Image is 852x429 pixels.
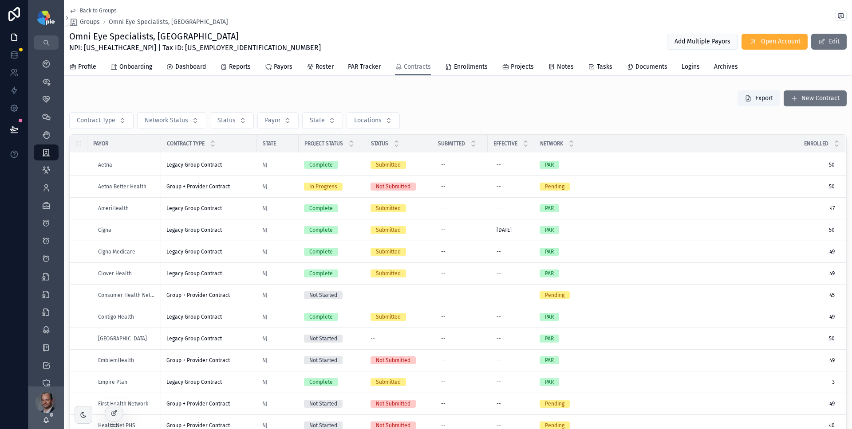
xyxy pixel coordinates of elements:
a: -- [438,201,482,215]
a: NJ [262,378,268,386]
a: -- [493,245,529,259]
span: Roster [316,62,334,71]
a: Submitted [371,313,427,321]
a: Groups [69,18,100,27]
a: [GEOGRAPHIC_DATA] [98,335,147,342]
a: Not Started [304,356,360,364]
a: 45 [583,292,835,299]
a: Clover Health [98,270,132,277]
a: Complete [304,161,360,169]
div: Not Started [309,400,337,408]
span: 50 [583,335,835,342]
div: -- [441,161,446,168]
span: Logins [682,62,700,71]
span: 47 [583,205,835,212]
div: -- [497,400,501,407]
a: Profile [69,59,96,77]
a: [DATE] [493,223,529,237]
a: -- [493,288,529,302]
a: Legacy Group Contract [166,226,252,234]
span: State [310,116,325,125]
a: -- [438,266,482,281]
a: -- [493,310,529,324]
div: Complete [309,226,333,234]
button: Add Multiple Payors [667,34,738,50]
a: First Health Network [98,400,156,407]
a: -- [438,245,482,259]
a: -- [438,223,482,237]
a: Consumer Health Network [98,292,156,299]
a: -- [438,310,482,324]
a: Omni Eye Specialists, [GEOGRAPHIC_DATA] [109,18,228,27]
span: Payors [274,62,292,71]
a: 49 [583,357,835,364]
span: PAR Tracker [348,62,381,71]
a: 50 [583,183,835,190]
a: -- [438,179,482,194]
a: Submitted [371,226,427,234]
div: -- [497,335,501,342]
div: -- [441,313,446,320]
span: Onboarding [119,62,152,71]
a: Not Submitted [371,356,427,364]
a: Documents [627,59,667,77]
a: NJ [262,400,268,407]
a: Cigna [98,226,156,234]
a: AmeriHealth [98,205,129,212]
span: Payor [265,116,280,125]
div: Not Submitted [376,183,410,191]
div: Not Submitted [376,400,410,408]
span: -- [371,292,375,299]
span: 49 [583,270,835,277]
div: Complete [309,204,333,212]
span: NJ [262,313,268,320]
div: -- [497,357,501,364]
a: Archives [714,59,738,77]
a: -- [438,375,482,389]
a: Aetna Better Health [98,183,146,190]
a: [GEOGRAPHIC_DATA] [98,335,156,342]
a: -- [493,397,529,411]
a: Back to Groups [69,7,117,14]
div: PAR [545,161,554,169]
div: -- [441,292,446,299]
div: -- [497,378,501,386]
a: NJ [262,183,293,190]
span: Archives [714,62,738,71]
a: -- [493,179,529,194]
div: Complete [309,248,333,256]
a: PAR [540,161,577,169]
span: NJ [262,335,268,342]
a: Complete [304,378,360,386]
a: Submitted [371,204,427,212]
span: EmblemHealth [98,357,134,364]
div: PAR [545,204,554,212]
button: Select Button [257,112,299,129]
a: 3 [583,378,835,386]
span: Add Multiple Payors [674,37,730,46]
span: Network Status [145,116,188,125]
a: 49 [583,313,835,320]
div: -- [441,378,446,386]
span: Aetna [98,161,112,168]
a: Not Submitted [371,400,427,408]
a: Legacy Group Contract [166,378,252,386]
a: NJ [262,357,268,364]
a: NJ [262,183,268,190]
span: Legacy Group Contract [166,248,222,255]
span: Group + Provider Contract [166,292,230,299]
span: Projects [511,62,534,71]
div: Complete [309,378,333,386]
a: -- [438,288,482,302]
a: PAR [540,204,577,212]
a: Notes [548,59,574,77]
a: NJ [262,161,268,168]
a: Onboarding [110,59,152,77]
a: Cigna Medicare [98,248,135,255]
span: Legacy Group Contract [166,270,222,277]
